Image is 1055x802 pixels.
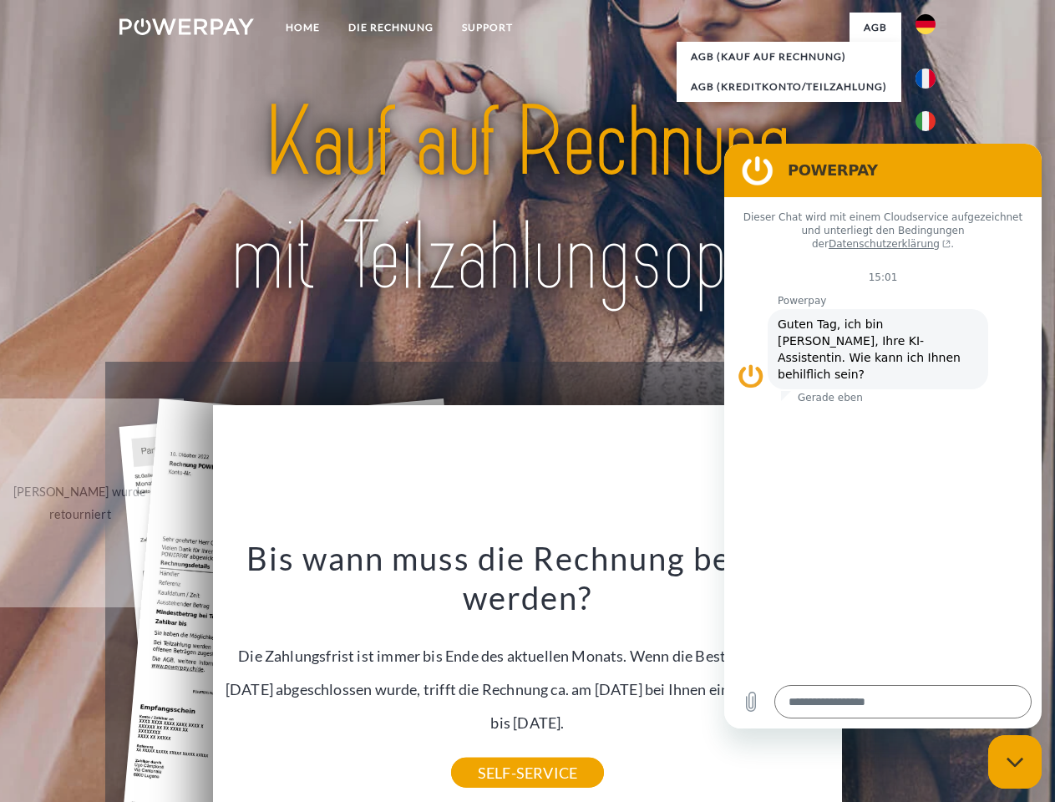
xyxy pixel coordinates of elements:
img: de [916,14,936,34]
h3: Bis wann muss die Rechnung bezahlt werden? [223,538,833,618]
iframe: Messaging-Fenster [724,144,1042,728]
img: logo-powerpay-white.svg [119,18,254,35]
img: title-powerpay_de.svg [160,80,895,320]
img: fr [916,69,936,89]
div: Die Zahlungsfrist ist immer bis Ende des aktuellen Monats. Wenn die Bestellung z.B. am [DATE] abg... [223,538,833,773]
iframe: Schaltfläche zum Öffnen des Messaging-Fensters; Konversation läuft [988,735,1042,789]
a: Home [271,13,334,43]
img: it [916,111,936,131]
a: SUPPORT [448,13,527,43]
a: AGB (Kreditkonto/Teilzahlung) [677,72,901,102]
a: DIE RECHNUNG [334,13,448,43]
a: SELF-SERVICE [451,758,604,788]
a: agb [850,13,901,43]
a: AGB (Kauf auf Rechnung) [677,42,901,72]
